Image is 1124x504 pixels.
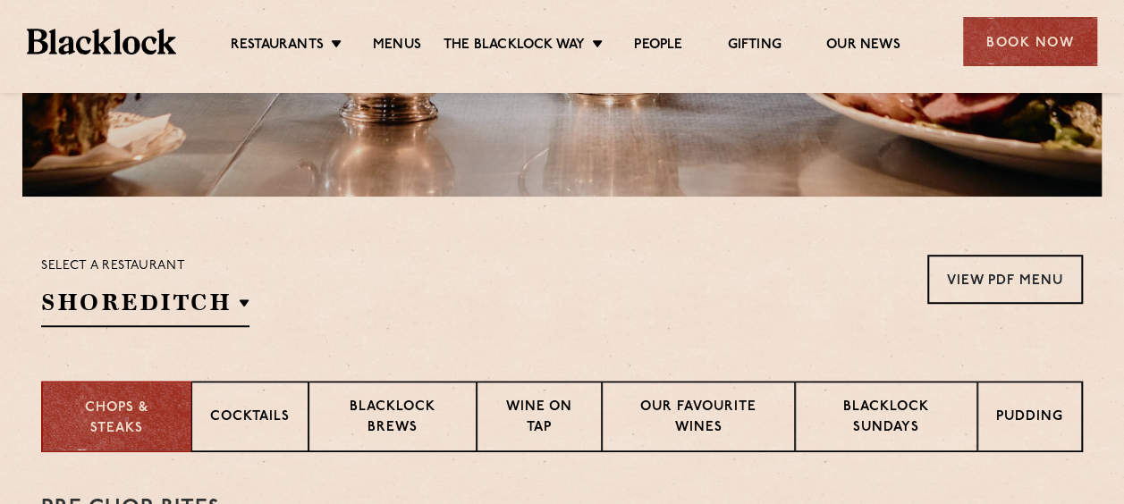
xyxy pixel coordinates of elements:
p: Blacklock Brews [327,398,458,440]
p: Pudding [996,407,1063,430]
p: Cocktails [210,407,290,430]
a: Restaurants [231,37,324,56]
p: Our favourite wines [621,398,775,440]
img: BL_Textured_Logo-footer-cropped.svg [27,29,176,54]
div: Book Now [963,17,1097,66]
h2: Shoreditch [41,287,249,327]
p: Chops & Steaks [61,399,173,439]
p: Wine on Tap [495,398,583,440]
a: Gifting [727,37,781,56]
a: View PDF Menu [927,255,1083,304]
p: Blacklock Sundays [814,398,959,440]
a: The Blacklock Way [444,37,585,56]
a: People [634,37,682,56]
a: Our News [826,37,900,56]
a: Menus [373,37,421,56]
p: Select a restaurant [41,255,249,278]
